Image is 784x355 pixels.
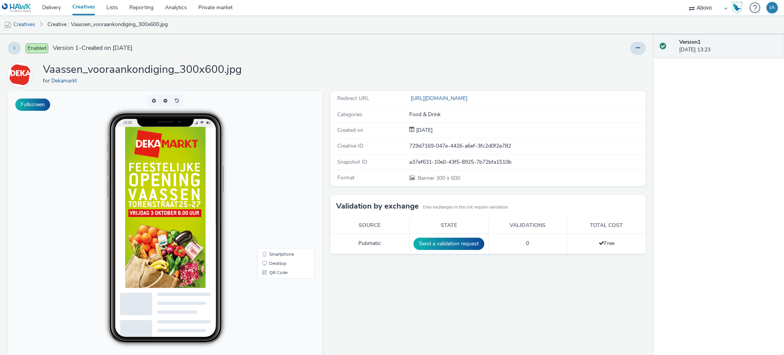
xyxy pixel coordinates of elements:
img: Advertisement preview [118,36,198,197]
span: [DATE] [415,127,433,134]
a: Creative : Vaassen_vooraankondiging_300x600.jpg [44,15,171,34]
a: [URL][DOMAIN_NAME] [409,95,470,102]
span: 300 x 600 [417,174,460,182]
span: Created on [337,127,363,134]
div: a37ef631-10e0-43f5-8925-7b72bfa1510b [409,158,645,166]
img: Dekamarkt [9,64,31,86]
th: State [409,218,488,233]
span: Banner [418,174,436,182]
h1: Vaassen_vooraankondiging_300x600.jpg [43,62,242,77]
th: Source [330,218,409,233]
button: Send a validation request [413,238,484,250]
a: Dekamarkt [51,77,80,84]
a: Dekamarkt [8,71,35,78]
img: mobile [4,21,11,29]
button: Fullscreen [15,99,50,111]
span: 0 [526,240,529,247]
div: Creation 25 September 2025, 13:23 [415,127,433,134]
span: 13:25 [115,30,124,34]
span: Version 1 - Created on [DATE] [53,44,132,53]
span: for [43,77,51,84]
li: QR Code [251,177,305,186]
span: Format [337,174,354,181]
span: Snapshot ID [337,158,367,166]
div: [DATE] 13:23 [679,38,778,54]
span: QR Code [261,179,280,184]
span: Enabled [26,43,48,53]
span: Desktop [261,170,279,175]
div: IA [769,2,775,13]
span: Redirect URL [337,95,369,102]
strong: Version 1 [679,38,701,46]
img: undefined Logo [2,3,31,13]
span: Categories [337,111,363,118]
span: Creative ID [337,142,363,150]
span: Smartphone [261,161,286,166]
td: Pubmatic [330,233,409,254]
div: Food & Drink [409,111,645,118]
h3: Validation by exchange [336,201,419,212]
li: Desktop [251,168,305,177]
th: Total cost [567,218,646,233]
span: Free [599,240,614,247]
th: Validations [488,218,567,233]
a: Hawk Academy [731,2,746,14]
img: Hawk Academy [731,2,743,14]
li: Smartphone [251,159,305,168]
small: Only exchanges in this list require validation [423,204,508,210]
div: 729d7169-047e-4426-a6ef-3fc2d0f2e782 [409,142,645,150]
